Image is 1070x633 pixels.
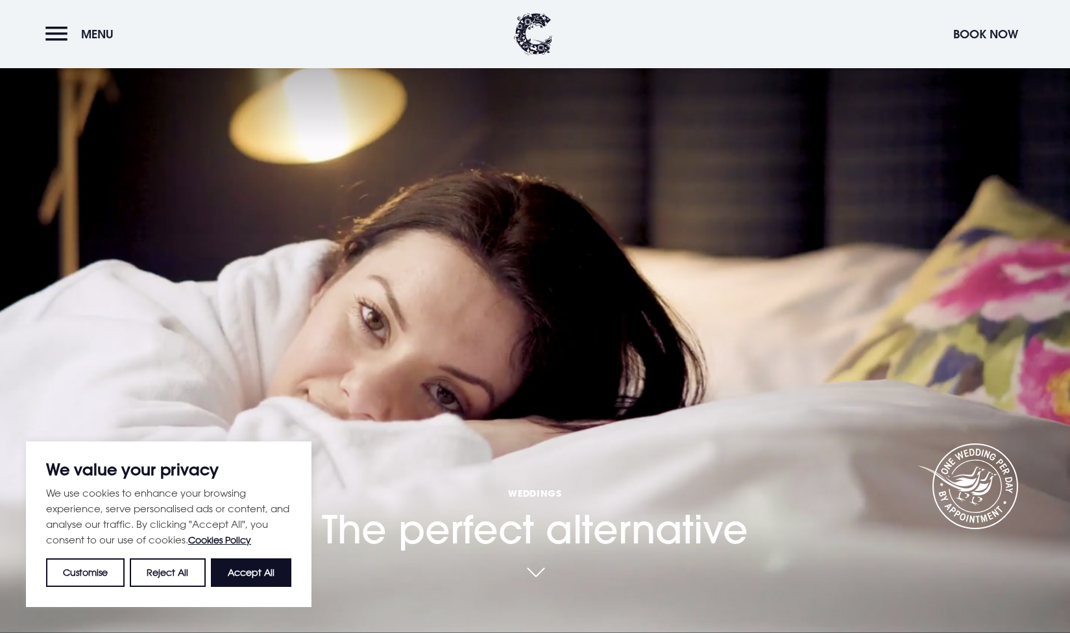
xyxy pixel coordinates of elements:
[46,485,291,548] p: We use cookies to enhance your browsing experience, serve personalised ads or content, and analys...
[188,534,251,545] a: Cookies Policy
[46,462,291,477] p: We value your privacy
[211,558,291,587] button: Accept All
[26,441,311,607] div: We value your privacy
[947,20,1025,48] button: Book Now
[514,13,553,55] img: Clandeboye Lodge
[45,20,120,48] button: Menu
[322,409,748,552] h1: The perfect alternative
[81,27,114,42] span: Menu
[322,487,748,499] span: Weddings
[130,558,205,587] button: Reject All
[46,558,125,587] button: Customise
